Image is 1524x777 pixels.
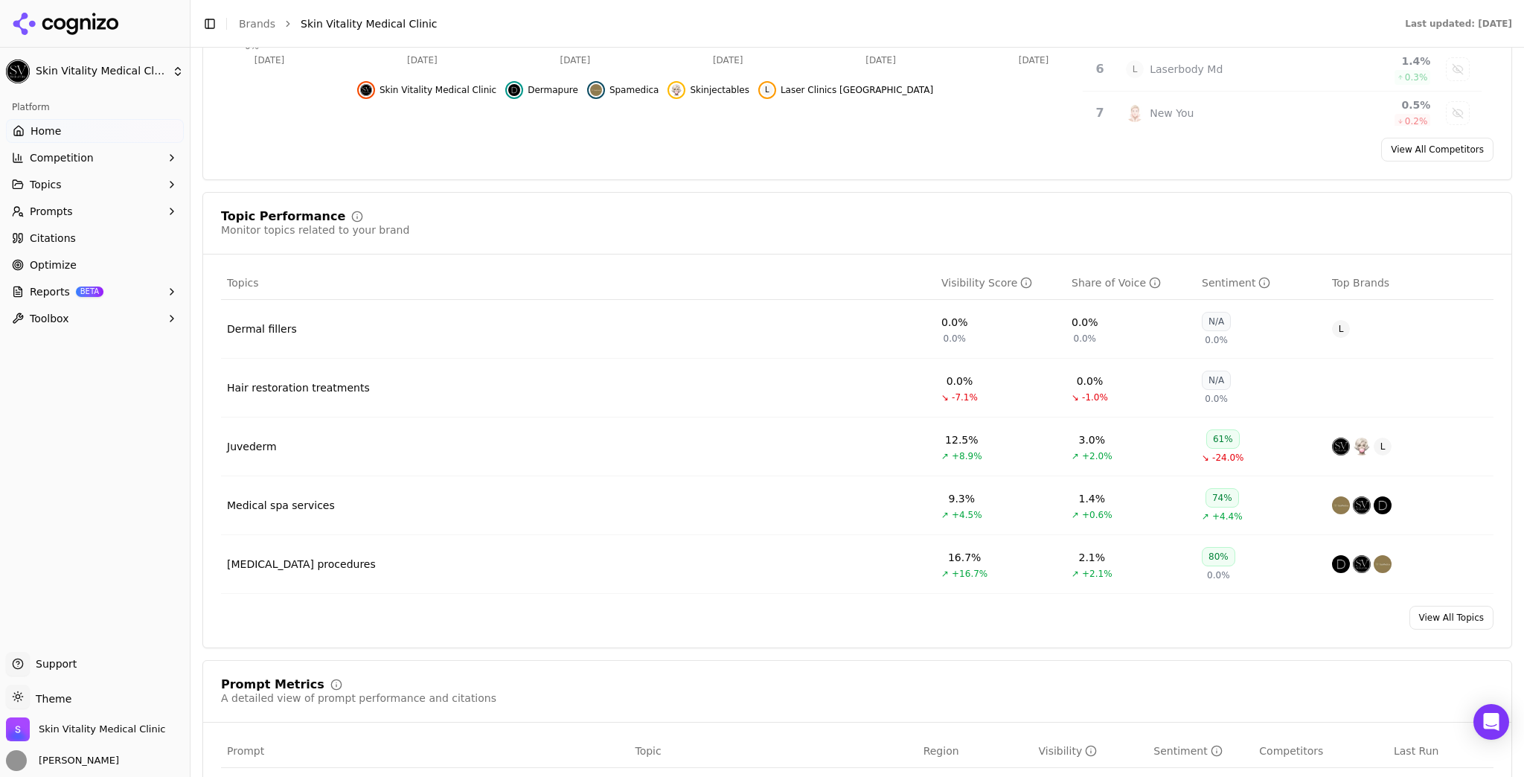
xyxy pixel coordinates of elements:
div: Last updated: [DATE] [1405,18,1512,30]
span: +8.9% [952,450,982,462]
button: Open user button [6,750,119,771]
div: Sentiment [1153,744,1222,758]
span: Theme [30,693,71,705]
span: +16.7% [952,568,987,580]
tspan: [DATE] [865,55,896,65]
th: Competitors [1253,735,1388,768]
button: Show laserbody md data [1446,57,1470,81]
img: dermapure [1332,555,1350,573]
span: ↘ [1072,391,1079,403]
span: +0.6% [1082,509,1112,521]
div: Hair restoration treatments [227,380,370,395]
img: skinjectables [670,84,682,96]
span: Skin Vitality Medical Clinic [301,16,438,31]
div: 6 [1089,60,1111,78]
img: dermapure [1374,496,1392,514]
th: Region [918,735,1033,768]
span: +4.5% [952,509,982,521]
span: ↗ [1072,450,1079,462]
img: Skin Vitality Medical Clinic [6,60,30,83]
a: [MEDICAL_DATA] procedures [227,557,376,572]
button: Hide skin vitality medical clinic data [357,81,496,99]
a: View All Competitors [1381,138,1493,162]
span: -24.0% [1212,452,1243,464]
div: Open Intercom Messenger [1473,704,1509,740]
span: Top Brands [1332,275,1389,290]
div: 0.5 % [1326,97,1430,112]
span: Reports [30,284,70,299]
a: Home [6,119,184,143]
th: Last Run [1388,735,1493,768]
div: 61% [1206,429,1240,449]
img: new you [1126,104,1144,122]
span: Skin Vitality Medical Clinic [39,723,165,736]
img: skin vitality medical clinic [1332,438,1350,455]
div: New You [1150,106,1194,121]
tspan: [DATE] [560,55,591,65]
span: 0.0% [1207,569,1230,581]
div: Sentiment [1202,275,1270,290]
img: Sam Walker [6,750,27,771]
img: skin vitality medical clinic [1353,555,1371,573]
span: 0.3 % [1405,71,1428,83]
span: +2.1% [1082,568,1112,580]
th: sentiment [1147,735,1253,768]
div: 1.4 % [1326,54,1430,68]
button: Open organization switcher [6,717,165,741]
span: 0.2 % [1405,115,1428,127]
img: skin vitality medical clinic [360,84,372,96]
a: Optimize [6,253,184,277]
button: Toolbox [6,307,184,330]
div: 7 [1089,104,1111,122]
tspan: [DATE] [1019,55,1049,65]
a: Juvederm [227,439,277,454]
div: 0.0% [1072,315,1098,330]
th: Topics [221,266,935,300]
div: Share of Voice [1072,275,1161,290]
a: Medical spa services [227,498,335,513]
img: skin vitality medical clinic [1353,496,1371,514]
th: visibilityScore [935,266,1066,300]
span: ↗ [941,509,949,521]
button: Topics [6,173,184,196]
span: Competition [30,150,94,165]
span: Support [30,656,77,671]
div: 1.4% [1079,491,1106,506]
span: 0.0% [1205,334,1228,346]
div: 9.3% [949,491,976,506]
div: 80% [1202,547,1235,566]
img: skinjectables [1353,438,1371,455]
nav: breadcrumb [239,16,1375,31]
th: sentiment [1196,266,1326,300]
span: ↘ [1202,452,1209,464]
span: -1.0% [1082,391,1108,403]
tr: 7new youNew You0.5%0.2%Show new you data [1083,92,1482,135]
img: spamedica [1374,555,1392,573]
div: 0.0% [947,374,973,388]
div: Visibility Score [941,275,1032,290]
span: L [761,84,773,96]
tspan: [DATE] [713,55,743,65]
span: Optimize [30,258,77,272]
img: dermapure [508,84,520,96]
th: brandMentionRate [1033,735,1148,768]
span: -7.1% [952,391,978,403]
img: Skin Vitality Medical Clinic [6,717,30,741]
div: A detailed view of prompt performance and citations [221,691,496,706]
span: Toolbox [30,311,69,326]
span: Dermapure [528,84,578,96]
img: spamedica [1332,496,1350,514]
div: Platform [6,95,184,119]
div: Topic Performance [221,211,345,223]
img: spamedica [590,84,602,96]
tr: 6LLaserbody Md1.4%0.3%Show laserbody md data [1083,48,1482,92]
a: View All Topics [1409,606,1493,630]
tspan: [DATE] [254,55,285,65]
button: Prompts [6,199,184,223]
button: ReportsBETA [6,280,184,304]
button: Hide skinjectables data [667,81,749,99]
div: 16.7% [948,550,981,565]
span: [PERSON_NAME] [33,754,119,767]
